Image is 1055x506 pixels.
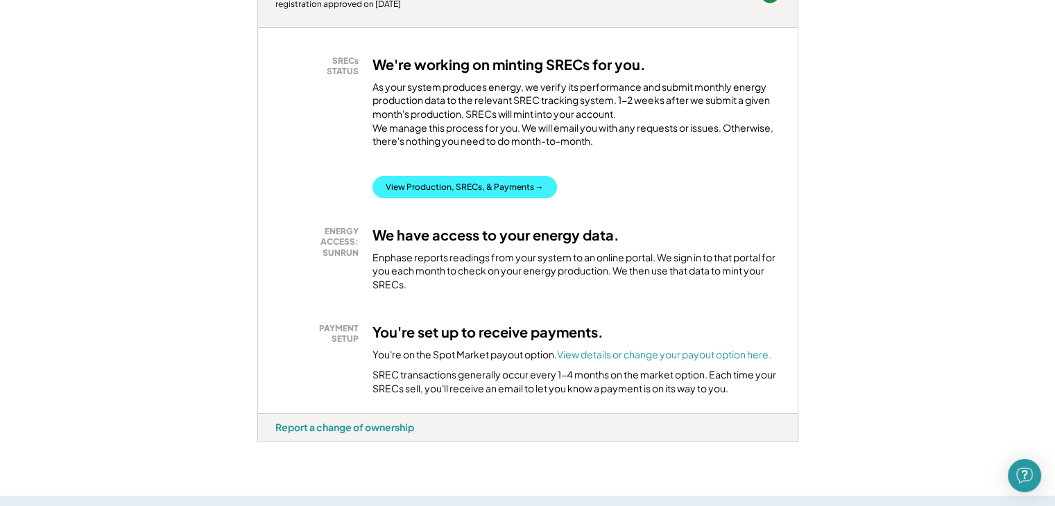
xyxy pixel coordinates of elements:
[372,251,780,292] div: Enphase reports readings from your system to an online portal. We sign in to that portal for you ...
[282,55,359,77] div: SRECs STATUS
[557,348,771,360] a: View details or change your payout option here.
[372,176,557,198] button: View Production, SRECs, & Payments →
[257,442,295,447] div: h56rcq1u - DC Solar
[1008,459,1041,492] div: Open Intercom Messenger
[372,323,603,341] h3: You're set up to receive payments.
[282,323,359,344] div: PAYMENT SETUP
[372,368,780,395] div: SREC transactions generally occur every 1-4 months on the market option. Each time your SRECs sel...
[372,226,619,244] h3: We have access to your energy data.
[372,55,646,73] h3: We're working on minting SRECs for you.
[372,348,771,362] div: You're on the Spot Market payout option.
[275,421,414,433] div: Report a change of ownership
[372,80,780,155] div: As your system produces energy, we verify its performance and submit monthly energy production da...
[282,226,359,259] div: ENERGY ACCESS: SUNRUN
